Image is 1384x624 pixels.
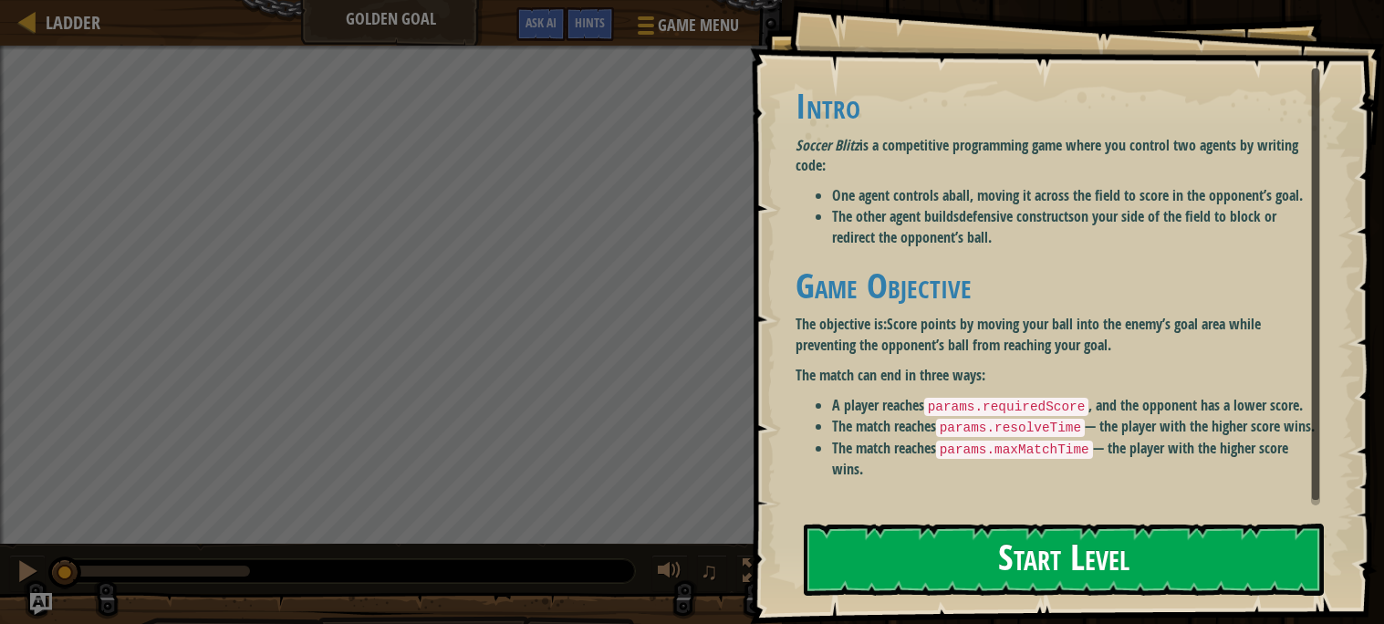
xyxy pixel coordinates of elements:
[30,593,52,615] button: Ask AI
[936,419,1085,437] code: params.resolveTime
[658,14,739,37] span: Game Menu
[924,398,1089,416] code: params.requiredScore
[46,10,100,35] span: Ladder
[796,87,1320,125] h1: Intro
[796,314,1261,355] strong: Score points by moving your ball into the enemy’s goal area while preventing the opponent’s ball ...
[9,555,46,592] button: Ctrl + P: Pause
[516,7,566,41] button: Ask AI
[623,7,750,50] button: Game Menu
[832,438,1320,480] li: The match reaches — the player with the higher score wins.
[796,365,1320,386] p: The match can end in three ways:
[936,441,1093,459] code: params.maxMatchTime
[832,416,1320,438] li: The match reaches — the player with the higher score wins.
[575,14,605,31] span: Hints
[736,555,773,592] button: Toggle fullscreen
[832,185,1320,206] li: One agent controls a , moving it across the field to score in the opponent’s goal.
[697,555,728,592] button: ♫
[959,206,1074,226] strong: defensive constructs
[832,395,1320,417] li: A player reaches , and the opponent has a lower score.
[796,135,1320,177] p: is a competitive programming game where you control two agents by writing code:
[651,555,688,592] button: Adjust volume
[804,524,1324,596] button: Start Level
[36,10,100,35] a: Ladder
[701,557,719,585] span: ♫
[949,185,970,205] strong: ball
[796,135,859,155] em: Soccer Blitz
[796,266,1320,305] h1: Game Objective
[832,206,1320,248] li: The other agent builds on your side of the field to block or redirect the opponent’s ball.
[526,14,557,31] span: Ask AI
[796,314,1320,356] p: The objective is:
